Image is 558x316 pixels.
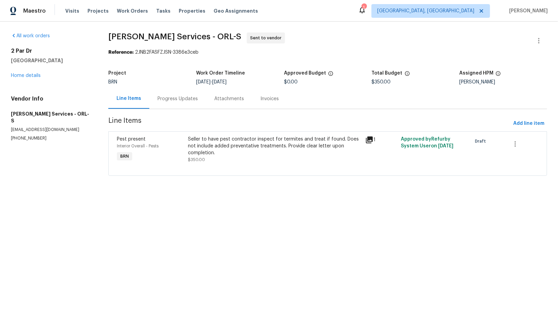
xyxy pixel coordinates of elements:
h5: Approved Budget [284,71,326,76]
p: [PHONE_NUMBER] [11,135,92,141]
h5: [GEOGRAPHIC_DATA] [11,57,92,64]
span: The total cost of line items that have been approved by both Opendoor and the Trade Partner. This... [328,71,334,80]
span: Line Items [108,117,511,130]
div: Invoices [260,95,279,102]
span: - [196,80,227,84]
p: [EMAIL_ADDRESS][DOMAIN_NAME] [11,127,92,133]
span: [PERSON_NAME] [506,8,548,14]
h5: [PERSON_NAME] Services - ORL-S [11,110,92,124]
span: Add line item [513,119,544,128]
span: $350.00 [188,158,205,162]
span: The hpm assigned to this work order. [495,71,501,80]
span: $0.00 [284,80,298,84]
h5: Assigned HPM [459,71,493,76]
span: The total cost of line items that have been proposed by Opendoor. This sum includes line items th... [405,71,410,80]
div: Seller to have pest contractor inspect for termites and treat if found. Does not include added pr... [188,136,361,156]
button: Add line item [511,117,547,130]
span: Draft [475,138,489,145]
h5: Work Order Timeline [196,71,245,76]
span: [DATE] [196,80,210,84]
a: Home details [11,73,41,78]
div: 1 [362,4,366,11]
h5: Total Budget [372,71,403,76]
span: [GEOGRAPHIC_DATA], [GEOGRAPHIC_DATA] [377,8,474,14]
div: Attachments [214,95,244,102]
span: [PERSON_NAME] Services - ORL-S [108,32,241,41]
span: Approved by Refurby System User on [401,137,453,148]
span: BRN [108,80,117,84]
span: $350.00 [372,80,391,84]
h4: Vendor Info [11,95,92,102]
h5: Project [108,71,126,76]
span: Tasks [156,9,171,13]
span: Properties [179,8,205,14]
span: Maestro [23,8,46,14]
div: 2JNB2FASFZJSN-3386e3ceb [108,49,547,56]
span: Projects [87,8,109,14]
div: Progress Updates [158,95,198,102]
span: Interior Overall - Pests [117,144,159,148]
span: Pest present [117,137,146,142]
span: Work Orders [117,8,148,14]
span: Visits [65,8,79,14]
span: Geo Assignments [214,8,258,14]
b: Reference: [108,50,134,55]
a: All work orders [11,34,50,38]
span: Sent to vendor [250,35,284,41]
span: [DATE] [438,144,453,148]
div: 1 [365,136,397,144]
div: [PERSON_NAME] [459,80,547,84]
span: [DATE] [212,80,227,84]
div: Line Items [117,95,141,102]
span: BRN [118,153,132,160]
h2: 2 Par Dr [11,48,92,54]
